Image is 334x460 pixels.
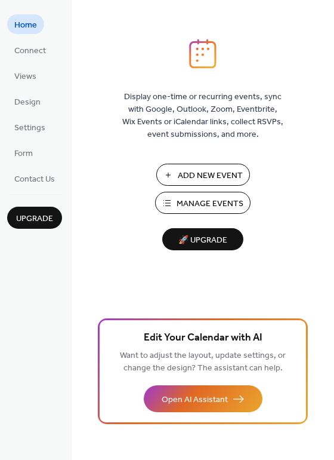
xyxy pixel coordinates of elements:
[16,213,53,225] span: Upgrade
[155,192,250,214] button: Manage Events
[7,40,53,60] a: Connect
[189,39,217,69] img: logo_icon.svg
[162,394,228,406] span: Open AI Assistant
[7,66,44,85] a: Views
[7,117,52,137] a: Settings
[120,348,286,376] span: Want to adjust the layout, update settings, or change the design? The assistant can help.
[7,14,44,34] a: Home
[177,198,243,210] span: Manage Events
[7,91,48,111] a: Design
[14,45,46,57] span: Connect
[14,70,36,83] span: Views
[144,385,262,412] button: Open AI Assistant
[14,19,37,32] span: Home
[7,168,62,188] a: Contact Us
[144,330,262,346] span: Edit Your Calendar with AI
[169,232,236,249] span: 🚀 Upgrade
[122,91,283,141] span: Display one-time or recurring events, sync with Google, Outlook, Zoom, Eventbrite, Wix Events or ...
[7,207,62,229] button: Upgrade
[178,170,243,182] span: Add New Event
[156,164,250,186] button: Add New Event
[14,173,55,186] span: Contact Us
[14,148,33,160] span: Form
[7,143,40,162] a: Form
[162,228,243,250] button: 🚀 Upgrade
[14,122,45,134] span: Settings
[14,96,41,109] span: Design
